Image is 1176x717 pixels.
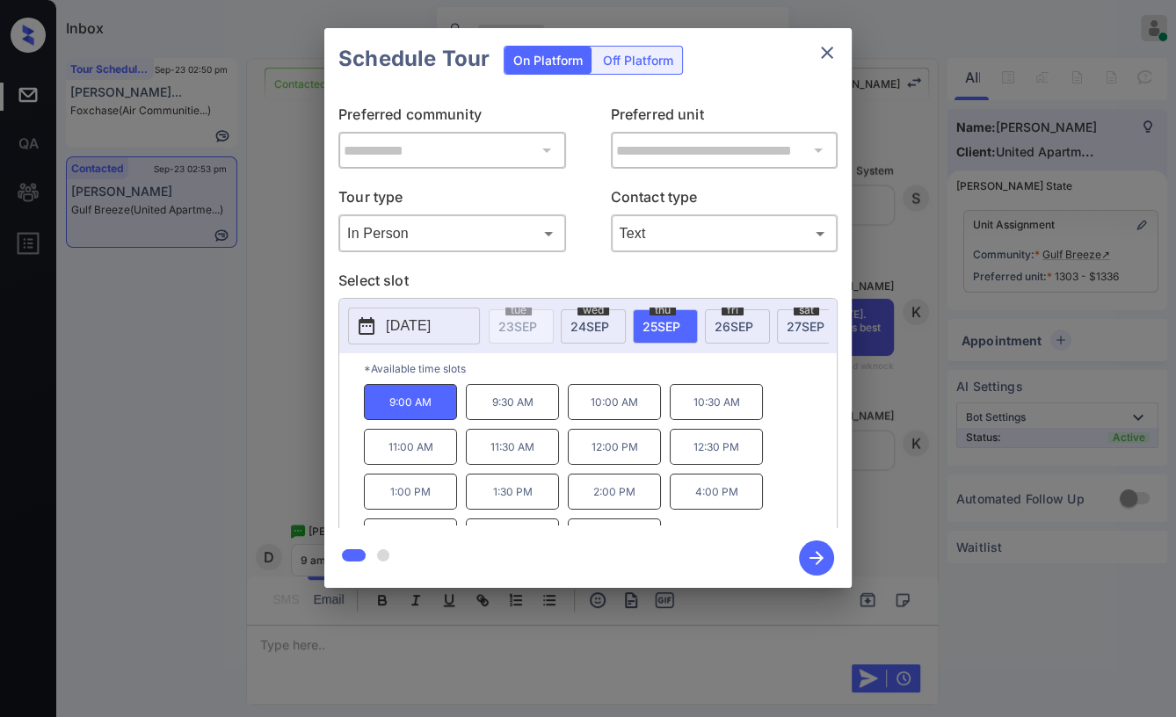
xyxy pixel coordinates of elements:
[787,319,824,334] span: 27 SEP
[570,319,609,334] span: 24 SEP
[568,384,661,420] p: 10:00 AM
[338,270,838,298] p: Select slot
[670,474,763,510] p: 4:00 PM
[338,186,566,214] p: Tour type
[777,309,842,344] div: date-select
[670,429,763,465] p: 12:30 PM
[386,315,431,337] p: [DATE]
[364,474,457,510] p: 1:00 PM
[611,186,838,214] p: Contact type
[338,104,566,132] p: Preferred community
[466,384,559,420] p: 9:30 AM
[809,35,845,70] button: close
[715,319,753,334] span: 26 SEP
[364,353,837,384] p: *Available time slots
[650,305,676,315] span: thu
[722,305,744,315] span: fri
[364,518,457,554] p: 4:30 PM
[466,429,559,465] p: 11:30 AM
[633,309,698,344] div: date-select
[594,47,682,74] div: Off Platform
[343,219,562,248] div: In Person
[611,104,838,132] p: Preferred unit
[568,474,661,510] p: 2:00 PM
[364,429,457,465] p: 11:00 AM
[568,518,661,554] p: 5:30 PM
[568,429,661,465] p: 12:00 PM
[705,309,770,344] div: date-select
[348,308,480,344] button: [DATE]
[670,384,763,420] p: 10:30 AM
[788,535,845,581] button: btn-next
[466,518,559,554] p: 5:00 PM
[364,384,457,420] p: 9:00 AM
[324,28,504,90] h2: Schedule Tour
[577,305,609,315] span: wed
[642,319,680,334] span: 25 SEP
[561,309,626,344] div: date-select
[794,305,819,315] span: sat
[615,219,834,248] div: Text
[505,47,592,74] div: On Platform
[466,474,559,510] p: 1:30 PM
